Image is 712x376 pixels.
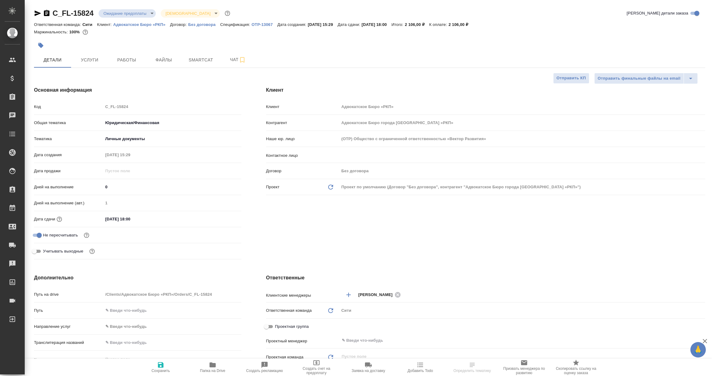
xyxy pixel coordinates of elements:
p: Транслитерация названий [34,340,103,346]
button: Создать рекламацию [239,359,290,376]
p: Путь на drive [34,291,103,298]
span: Заявка на доставку [352,369,385,373]
p: [DATE] 15:29 [308,22,338,27]
div: split button [594,73,698,84]
button: Добавить менеджера [341,287,356,302]
button: Скопировать ссылку на оценку заказа [550,359,602,376]
span: Создать счет на предоплату [294,366,339,375]
span: Скопировать ссылку на оценку заказа [554,366,598,375]
button: Выбери, если сб и вс нужно считать рабочими днями для выполнения заказа. [88,247,96,255]
button: 🙏 [690,342,706,357]
p: Итого: [392,22,405,27]
button: Отправить КП [553,73,589,84]
button: Если добавить услуги и заполнить их объемом, то дата рассчитается автоматически [55,215,63,223]
p: Договор: [170,22,188,27]
input: ✎ Введи что-нибудь [103,182,241,191]
span: Призвать менеджера по развитию [502,366,546,375]
button: Добавить Todo [394,359,446,376]
span: Файлы [149,56,179,64]
button: Создать счет на предоплату [290,359,342,376]
span: Папка на Drive [200,369,225,373]
a: C_FL-15824 [53,9,94,17]
span: Работы [112,56,142,64]
svg: Подписаться [239,56,246,64]
div: Ожидание предоплаты [99,9,156,18]
input: Пустое поле [103,198,241,207]
input: Пустое поле [339,102,705,111]
span: Сохранить [151,369,170,373]
p: Договор [266,168,339,174]
p: Спецификация: [220,22,252,27]
button: Призвать менеджера по развитию [498,359,550,376]
span: Не пересчитывать [43,232,78,238]
p: Дней на выполнение (авт.) [34,200,103,206]
button: Отправить финальные файлы на email [594,73,684,84]
p: Общая тематика [34,120,103,126]
div: Личные документы [103,134,241,144]
span: [PERSON_NAME] [358,292,396,298]
input: ✎ Введи что-нибудь [341,337,683,344]
span: Добавить Todo [408,369,433,373]
button: Open [702,294,703,295]
button: Скопировать ссылку [43,10,50,17]
input: Пустое поле [103,166,157,175]
p: К оплате: [429,22,449,27]
span: Отправить КП [557,75,586,82]
h4: Клиент [266,86,705,94]
input: ✎ Введи что-нибудь [103,306,241,315]
h4: Ответственные [266,274,705,282]
span: 🙏 [693,343,703,356]
button: Доп статусы указывают на важность/срочность заказа [223,9,231,17]
p: Дней на выполнение [34,184,103,190]
button: 0.00 RUB; [81,28,89,36]
a: OTP-13067 [252,22,277,27]
div: ✎ Введи что-нибудь [105,324,234,330]
button: Определить тематику [446,359,498,376]
p: Путь [34,307,103,314]
h4: Дополнительно [34,274,241,282]
a: Адвокатское Бюро «РКП» [113,22,170,27]
p: Контактное лицо [266,152,339,159]
p: Дата создания: [278,22,308,27]
button: Скопировать ссылку для ЯМессенджера [34,10,41,17]
p: 2 106,00 ₽ [448,22,473,27]
div: [PERSON_NAME] [358,291,403,299]
p: Комментарии клиента [34,357,103,363]
button: Ожидание предоплаты [102,11,148,16]
p: [DATE] 18:00 [362,22,392,27]
p: Направление услуг [34,324,103,330]
p: Сити [83,22,97,27]
span: Учитывать выходные [43,248,83,254]
input: Пустое поле [339,134,705,143]
p: Клиент: [97,22,113,27]
span: Услуги [75,56,104,64]
button: Папка на Drive [187,359,239,376]
p: Проект [266,184,280,190]
span: Отправить финальные файлы на email [598,75,680,82]
div: Сити [339,305,705,316]
a: Без договора [188,22,220,27]
button: Включи, если не хочешь, чтобы указанная дата сдачи изменилась после переставления заказа в 'Подтв... [83,231,91,239]
div: ✎ Введи что-нибудь [103,321,241,332]
span: Чат [223,56,253,64]
input: Пустое поле [339,166,705,175]
span: Smartcat [186,56,216,64]
p: Проектный менеджер [266,338,339,344]
span: Детали [38,56,67,64]
p: Наше юр. лицо [266,136,339,142]
button: [DEMOGRAPHIC_DATA] [164,11,212,16]
p: Ответственная команда: [34,22,83,27]
p: Контрагент [266,120,339,126]
span: Проектная группа [275,324,309,330]
p: Клиент [266,104,339,110]
p: Маржинальность: [34,30,69,34]
p: Код [34,104,103,110]
p: Клиентские менеджеры [266,292,339,299]
p: Тематика [34,136,103,142]
button: Заявка на доставку [342,359,394,376]
input: ✎ Введи что-нибудь [103,338,241,347]
p: Проектная команда [266,354,303,360]
span: Создать рекламацию [246,369,283,373]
